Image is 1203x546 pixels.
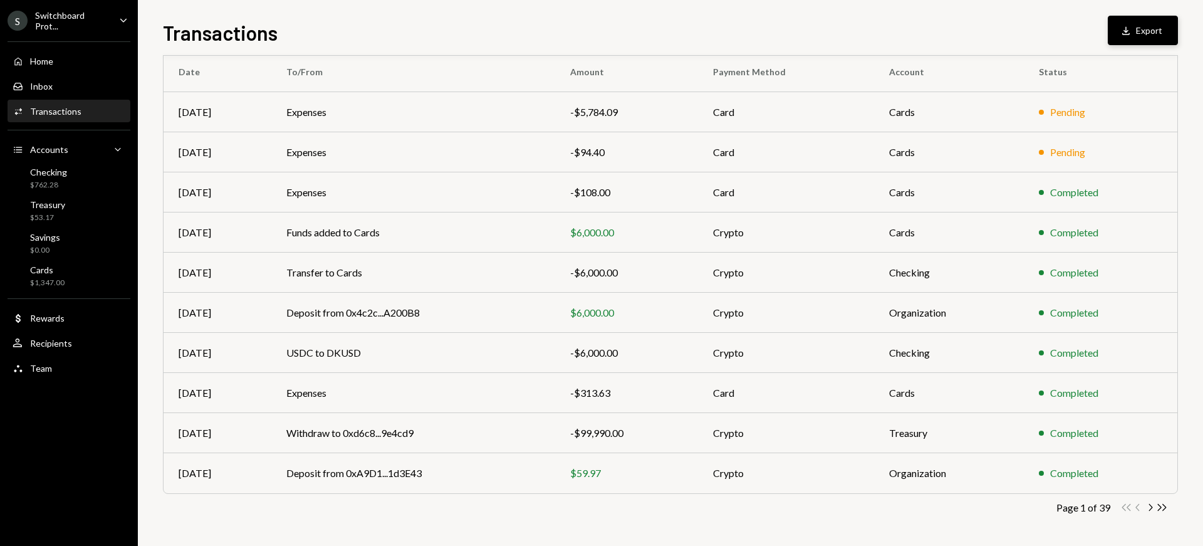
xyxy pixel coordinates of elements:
a: Inbox [8,75,130,97]
div: Accounts [30,144,68,155]
div: [DATE] [179,305,256,320]
div: -$94.40 [570,145,683,160]
div: Transactions [30,106,81,117]
td: Cards [874,132,1023,172]
td: Treasury [874,413,1023,453]
td: Crypto [698,253,874,293]
a: Transactions [8,100,130,122]
a: Accounts [8,138,130,160]
th: Date [164,52,271,92]
button: Export [1108,16,1178,45]
td: Card [698,373,874,413]
div: [DATE] [179,426,256,441]
div: [DATE] [179,466,256,481]
div: $53.17 [30,213,65,223]
div: S [8,11,28,31]
td: Funds added to Cards [271,213,555,253]
td: Card [698,132,874,172]
div: $1,347.00 [30,278,65,288]
div: Completed [1050,185,1098,200]
div: [DATE] [179,185,256,200]
div: Completed [1050,345,1098,360]
a: Home [8,50,130,72]
div: $6,000.00 [570,225,683,240]
th: Status [1024,52,1177,92]
td: Transfer to Cards [271,253,555,293]
div: -$108.00 [570,185,683,200]
td: Crypto [698,333,874,373]
div: Completed [1050,426,1098,441]
div: Inbox [30,81,53,92]
div: [DATE] [179,265,256,280]
td: Checking [874,253,1023,293]
th: To/From [271,52,555,92]
td: Crypto [698,413,874,453]
a: Recipients [8,332,130,354]
div: -$99,990.00 [570,426,683,441]
div: Page 1 of 39 [1056,501,1110,513]
div: Pending [1050,105,1085,120]
div: Completed [1050,265,1098,280]
div: Home [30,56,53,66]
h1: Transactions [163,20,278,45]
div: -$6,000.00 [570,265,683,280]
td: Cards [874,92,1023,132]
td: Card [698,172,874,213]
div: $6,000.00 [570,305,683,320]
th: Account [874,52,1023,92]
td: Crypto [698,293,874,333]
div: Completed [1050,225,1098,240]
a: Rewards [8,307,130,329]
td: Cards [874,373,1023,413]
td: Expenses [271,373,555,413]
div: Switchboard Prot... [35,10,109,31]
td: Expenses [271,172,555,213]
a: Treasury$53.17 [8,196,130,226]
td: Crypto [698,453,874,493]
div: $0.00 [30,245,60,256]
a: Savings$0.00 [8,228,130,258]
td: Card [698,92,874,132]
div: Rewards [30,313,65,323]
div: Savings [30,232,60,243]
a: Checking$762.28 [8,163,130,193]
div: Recipients [30,338,72,349]
td: Deposit from 0x4c2c...A200B8 [271,293,555,333]
td: Cards [874,213,1023,253]
div: -$313.63 [570,386,683,401]
div: $59.97 [570,466,683,481]
div: Completed [1050,386,1098,401]
div: -$6,000.00 [570,345,683,360]
div: [DATE] [179,386,256,401]
td: Expenses [271,132,555,172]
div: [DATE] [179,345,256,360]
th: Payment Method [698,52,874,92]
div: [DATE] [179,145,256,160]
div: $762.28 [30,180,67,191]
td: USDC to DKUSD [271,333,555,373]
a: Cards$1,347.00 [8,261,130,291]
div: Checking [30,167,67,177]
div: [DATE] [179,105,256,120]
td: Checking [874,333,1023,373]
div: Completed [1050,466,1098,481]
div: -$5,784.09 [570,105,683,120]
td: Crypto [698,213,874,253]
td: Expenses [271,92,555,132]
div: [DATE] [179,225,256,240]
th: Amount [555,52,698,92]
td: Cards [874,172,1023,213]
td: Deposit from 0xA9D1...1d3E43 [271,453,555,493]
div: Treasury [30,199,65,210]
div: Team [30,363,52,374]
a: Team [8,357,130,379]
td: Organization [874,293,1023,333]
td: Withdraw to 0xd6c8...9e4cd9 [271,413,555,453]
div: Completed [1050,305,1098,320]
div: Pending [1050,145,1085,160]
div: Cards [30,265,65,275]
td: Organization [874,453,1023,493]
